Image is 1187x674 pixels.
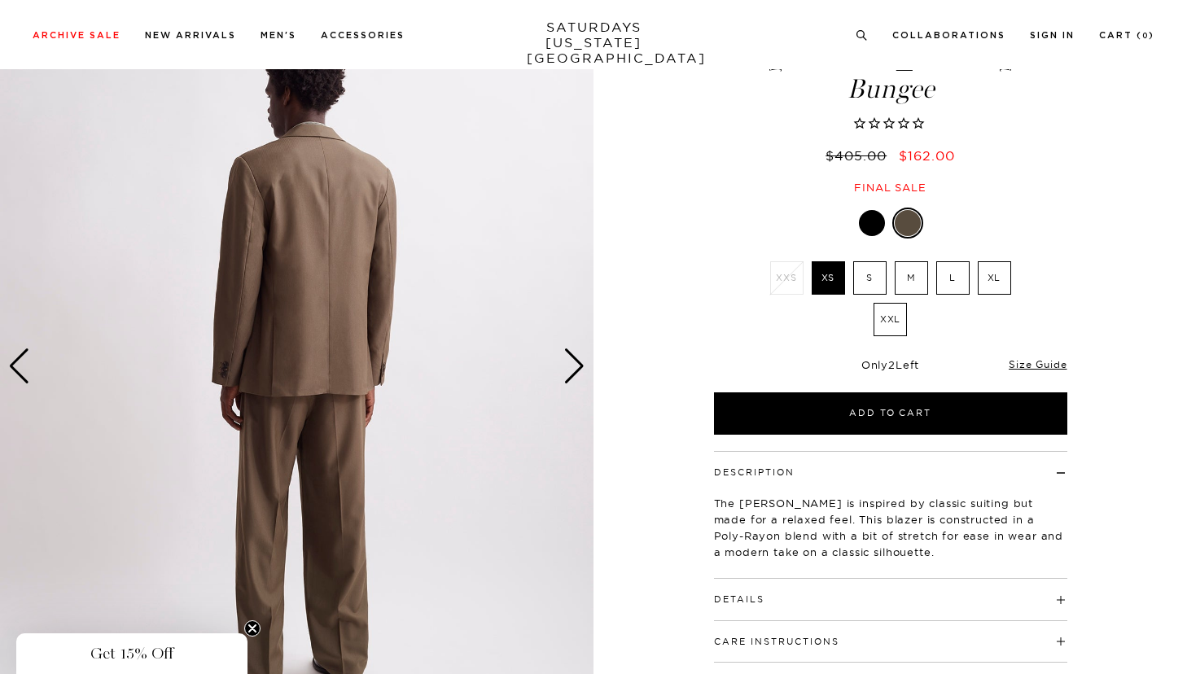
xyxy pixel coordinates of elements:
del: $405.00 [826,147,893,164]
a: Collaborations [892,31,1005,40]
label: XXL [874,303,907,336]
div: Only Left [714,358,1067,372]
button: Close teaser [244,620,261,637]
div: Final sale [712,181,1070,195]
span: Bungee [712,76,1070,103]
button: Care Instructions [714,637,839,646]
label: S [853,261,887,295]
a: Men's [261,31,296,40]
a: Sign In [1030,31,1075,40]
label: XL [978,261,1011,295]
label: M [895,261,928,295]
button: Add to Cart [714,392,1067,435]
label: L [936,261,970,295]
small: 0 [1142,33,1149,40]
a: Cart (0) [1099,31,1154,40]
span: 2 [888,358,896,371]
a: Archive Sale [33,31,120,40]
h1: [PERSON_NAME] [712,45,1070,103]
a: SATURDAYS[US_STATE][GEOGRAPHIC_DATA] [527,20,661,66]
a: New Arrivals [145,31,236,40]
div: Previous slide [8,348,30,384]
span: Get 15% Off [90,644,173,663]
button: Description [714,468,795,477]
a: Size Guide [1009,358,1067,370]
label: XS [812,261,845,295]
span: Rated 0.0 out of 5 stars 0 reviews [712,116,1070,133]
span: $162.00 [899,147,955,164]
button: Details [714,595,764,604]
a: Accessories [321,31,405,40]
p: The [PERSON_NAME] is inspired by classic suiting but made for a relaxed feel. This blazer is cons... [714,495,1067,560]
div: Next slide [563,348,585,384]
div: Get 15% OffClose teaser [16,633,247,674]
